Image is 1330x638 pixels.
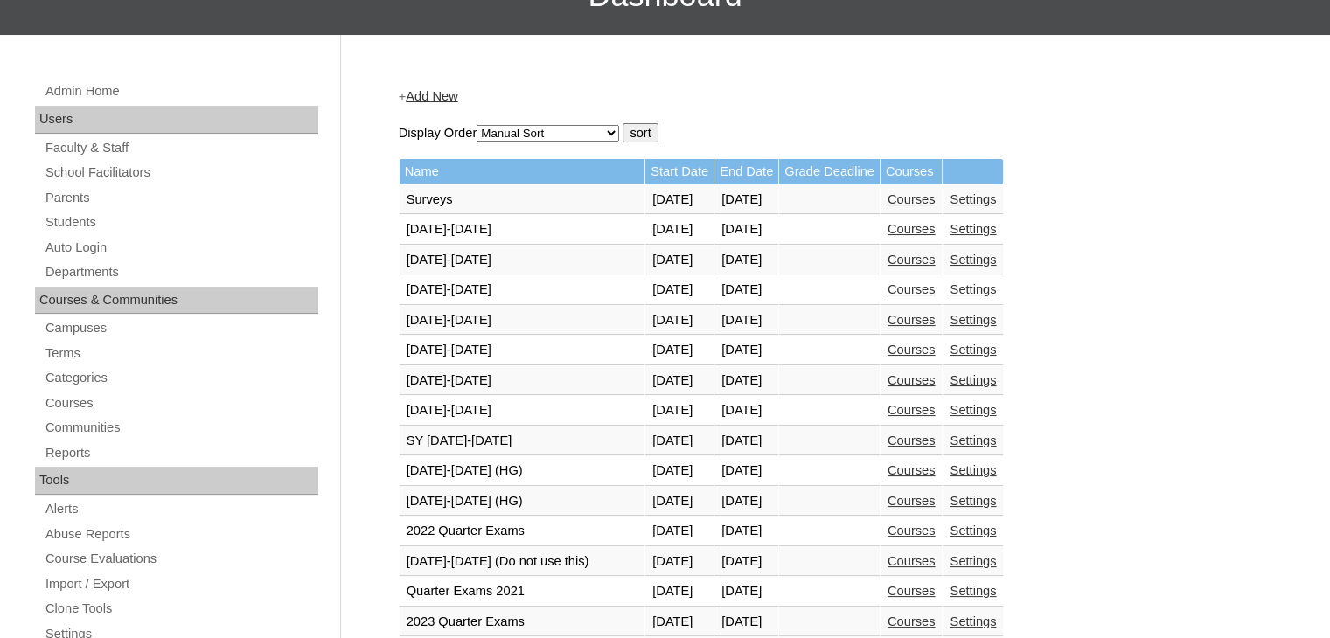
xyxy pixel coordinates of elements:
[950,373,996,387] a: Settings
[888,253,936,267] a: Courses
[44,317,318,339] a: Campuses
[44,137,318,159] a: Faculty & Staff
[44,548,318,570] a: Course Evaluations
[400,426,645,456] td: SY [DATE]-[DATE]
[645,306,714,336] td: [DATE]
[950,313,996,327] a: Settings
[400,336,645,365] td: [DATE]-[DATE]
[888,584,936,598] a: Courses
[44,237,318,259] a: Auto Login
[400,246,645,275] td: [DATE]-[DATE]
[950,463,996,477] a: Settings
[645,336,714,365] td: [DATE]
[714,246,778,275] td: [DATE]
[950,584,996,598] a: Settings
[400,159,645,184] td: Name
[714,456,778,486] td: [DATE]
[881,159,943,184] td: Courses
[950,253,996,267] a: Settings
[714,159,778,184] td: End Date
[714,366,778,396] td: [DATE]
[44,573,318,595] a: Import / Export
[399,87,1264,106] div: +
[44,367,318,389] a: Categories
[714,306,778,336] td: [DATE]
[645,426,714,456] td: [DATE]
[645,517,714,546] td: [DATE]
[400,366,645,396] td: [DATE]-[DATE]
[714,396,778,426] td: [DATE]
[888,614,936,628] a: Courses
[714,185,778,215] td: [DATE]
[714,607,778,637] td: [DATE]
[714,577,778,607] td: [DATE]
[714,517,778,546] td: [DATE]
[645,607,714,637] td: [DATE]
[888,463,936,477] a: Courses
[44,392,318,414] a: Courses
[44,598,318,620] a: Clone Tools
[44,162,318,184] a: School Facilitators
[35,287,318,315] div: Courses & Communities
[44,524,318,545] a: Abuse Reports
[714,336,778,365] td: [DATE]
[888,524,936,537] a: Courses
[645,215,714,245] td: [DATE]
[400,306,645,336] td: [DATE]-[DATE]
[35,467,318,495] div: Tools
[714,275,778,305] td: [DATE]
[645,185,714,215] td: [DATE]
[888,282,936,296] a: Courses
[400,275,645,305] td: [DATE]-[DATE]
[400,607,645,637] td: 2023 Quarter Exams
[645,456,714,486] td: [DATE]
[950,524,996,537] a: Settings
[888,403,936,417] a: Courses
[950,614,996,628] a: Settings
[44,212,318,233] a: Students
[44,80,318,102] a: Admin Home
[779,159,880,184] td: Grade Deadline
[406,89,457,103] a: Add New
[888,222,936,236] a: Courses
[44,417,318,439] a: Communities
[888,313,936,327] a: Courses
[645,275,714,305] td: [DATE]
[645,159,714,184] td: Start Date
[888,554,936,568] a: Courses
[950,494,996,508] a: Settings
[35,106,318,134] div: Users
[400,517,645,546] td: 2022 Quarter Exams
[645,547,714,577] td: [DATE]
[400,215,645,245] td: [DATE]-[DATE]
[645,396,714,426] td: [DATE]
[44,187,318,209] a: Parents
[950,403,996,417] a: Settings
[399,123,1264,142] form: Display Order
[888,433,936,447] a: Courses
[44,498,318,520] a: Alerts
[714,215,778,245] td: [DATE]
[44,343,318,364] a: Terms
[400,547,645,577] td: [DATE]-[DATE] (Do not use this)
[888,373,936,387] a: Courses
[714,487,778,517] td: [DATE]
[400,456,645,486] td: [DATE]-[DATE] (HG)
[950,282,996,296] a: Settings
[950,554,996,568] a: Settings
[950,192,996,206] a: Settings
[950,433,996,447] a: Settings
[400,396,645,426] td: [DATE]-[DATE]
[44,442,318,464] a: Reports
[645,366,714,396] td: [DATE]
[888,343,936,357] a: Courses
[888,192,936,206] a: Courses
[400,487,645,517] td: [DATE]-[DATE] (HG)
[645,487,714,517] td: [DATE]
[714,426,778,456] td: [DATE]
[950,222,996,236] a: Settings
[888,494,936,508] a: Courses
[645,246,714,275] td: [DATE]
[400,577,645,607] td: Quarter Exams 2021
[400,185,645,215] td: Surveys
